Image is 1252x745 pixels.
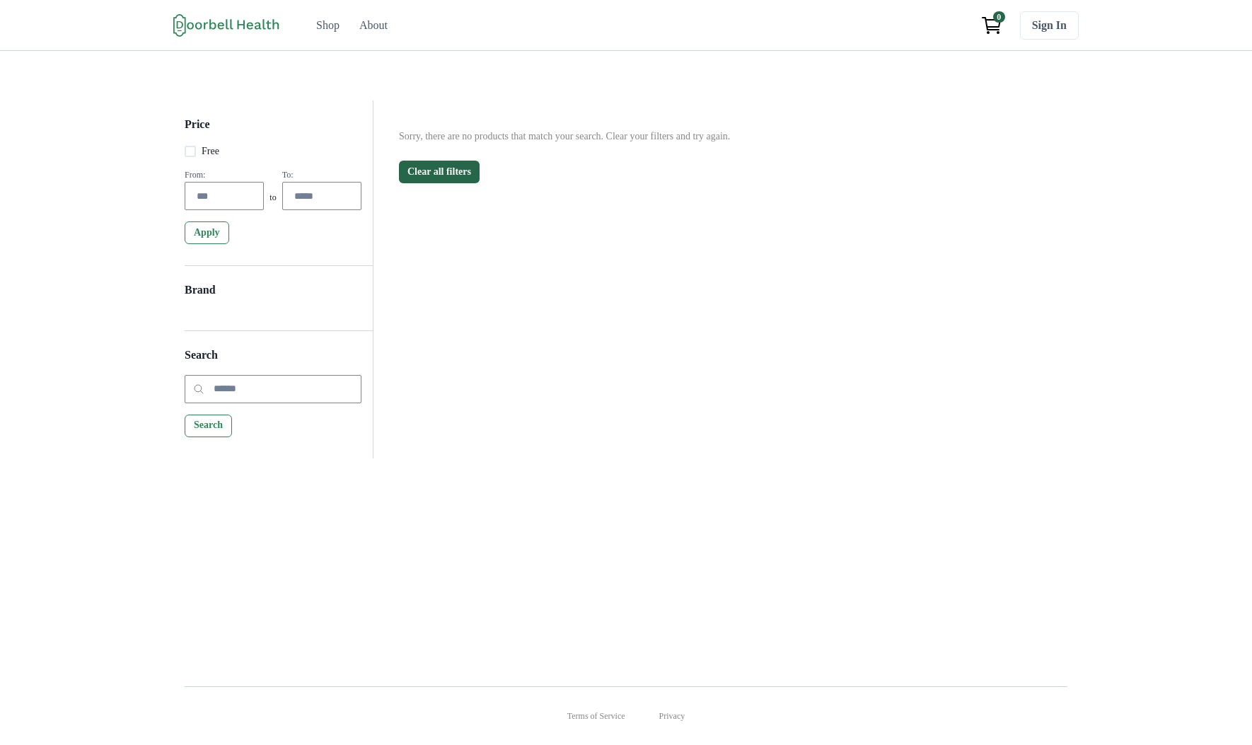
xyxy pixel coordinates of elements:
p: Free [202,144,219,158]
button: Search [185,415,232,437]
a: View cart [975,11,1009,40]
div: To: [282,170,361,180]
div: From: [185,170,264,180]
div: About [359,17,388,34]
p: Sorry, there are no products that match your search. Clear your filters and try again. [399,129,1042,144]
a: Privacy [659,710,685,722]
span: 0 [993,11,1005,23]
a: Shop [308,11,348,40]
h5: Search [185,348,361,374]
a: Terms of Service [567,710,625,722]
button: Apply [185,221,229,244]
div: Shop [316,17,340,34]
a: About [351,11,396,40]
a: Sign In [1020,11,1079,40]
h5: Brand [185,283,361,309]
p: to [269,191,276,210]
h5: Price [185,117,361,144]
button: Clear all filters [399,161,480,183]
